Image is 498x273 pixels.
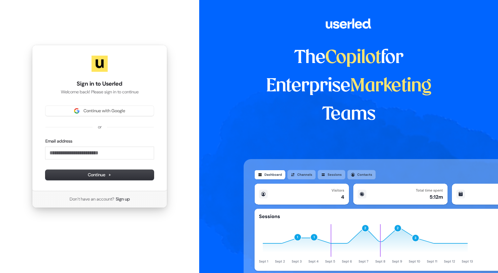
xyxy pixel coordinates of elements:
[244,44,454,129] h1: The for Enterprise Teams
[45,80,154,88] h1: Sign in to Userled
[45,89,154,95] p: Welcome back! Please sign in to continue
[116,196,130,202] a: Sign up
[45,170,154,180] button: Continue
[88,172,111,178] span: Continue
[98,124,102,130] p: or
[83,108,125,114] span: Continue with Google
[325,49,381,67] span: Copilot
[45,138,72,144] label: Email address
[74,108,79,114] img: Sign in with Google
[350,78,432,95] span: Marketing
[70,196,114,202] span: Don’t have an account?
[45,106,154,116] button: Sign in with GoogleContinue with Google
[92,56,108,72] img: Userled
